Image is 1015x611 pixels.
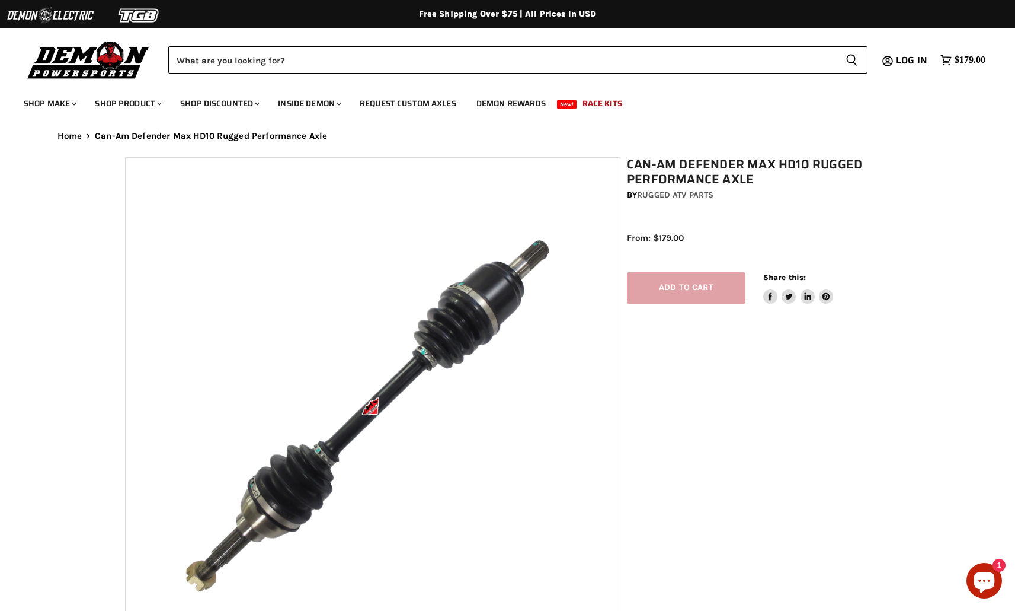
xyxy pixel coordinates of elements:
[468,91,555,116] a: Demon Rewards
[168,46,867,74] form: Product
[557,100,577,109] span: New!
[269,91,348,116] a: Inside Demon
[763,272,834,304] aside: Share this:
[637,190,713,200] a: Rugged ATV Parts
[627,157,897,187] h1: Can-Am Defender Max HD10 Rugged Performance Axle
[6,4,95,27] img: Demon Electric Logo 2
[24,39,153,81] img: Demon Powersports
[763,273,806,282] span: Share this:
[168,46,836,74] input: Search
[95,4,184,27] img: TGB Logo 2
[574,91,631,116] a: Race Kits
[95,131,327,141] span: Can-Am Defender Max HD10 Rugged Performance Axle
[891,55,934,66] a: Log in
[171,91,267,116] a: Shop Discounted
[627,233,684,243] span: From: $179.00
[963,563,1006,602] inbox-online-store-chat: Shopify online store chat
[351,91,465,116] a: Request Custom Axles
[34,131,982,141] nav: Breadcrumbs
[934,52,991,69] a: $179.00
[836,46,867,74] button: Search
[86,91,169,116] a: Shop Product
[15,87,982,116] ul: Main menu
[955,55,985,66] span: $179.00
[627,189,897,202] div: by
[57,131,82,141] a: Home
[896,53,927,68] span: Log in
[15,91,84,116] a: Shop Make
[34,9,982,20] div: Free Shipping Over $75 | All Prices In USD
